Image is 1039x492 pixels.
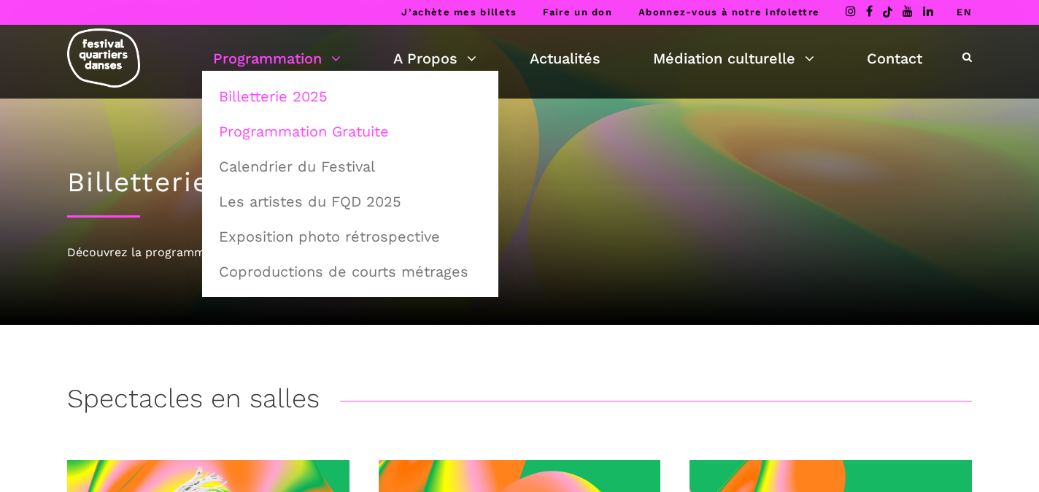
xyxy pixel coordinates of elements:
[210,115,490,148] a: Programmation Gratuite
[67,243,972,262] div: Découvrez la programmation 2025 du Festival Quartiers Danses !
[210,255,490,288] a: Coproductions de courts métrages
[210,185,490,218] a: Les artistes du FQD 2025
[401,7,517,18] a: J’achète mes billets
[210,150,490,183] a: Calendrier du Festival
[653,46,814,71] a: Médiation culturelle
[530,46,600,71] a: Actualités
[957,7,972,18] a: EN
[210,80,490,113] a: Billetterie 2025
[67,383,320,420] h3: Spectacles en salles
[67,28,140,88] img: logo-fqd-med
[210,220,490,253] a: Exposition photo rétrospective
[638,7,819,18] a: Abonnez-vous à notre infolettre
[543,7,612,18] a: Faire un don
[867,46,922,71] a: Contact
[393,46,476,71] a: A Propos
[213,46,341,71] a: Programmation
[67,166,972,199] h1: Billetterie 2025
